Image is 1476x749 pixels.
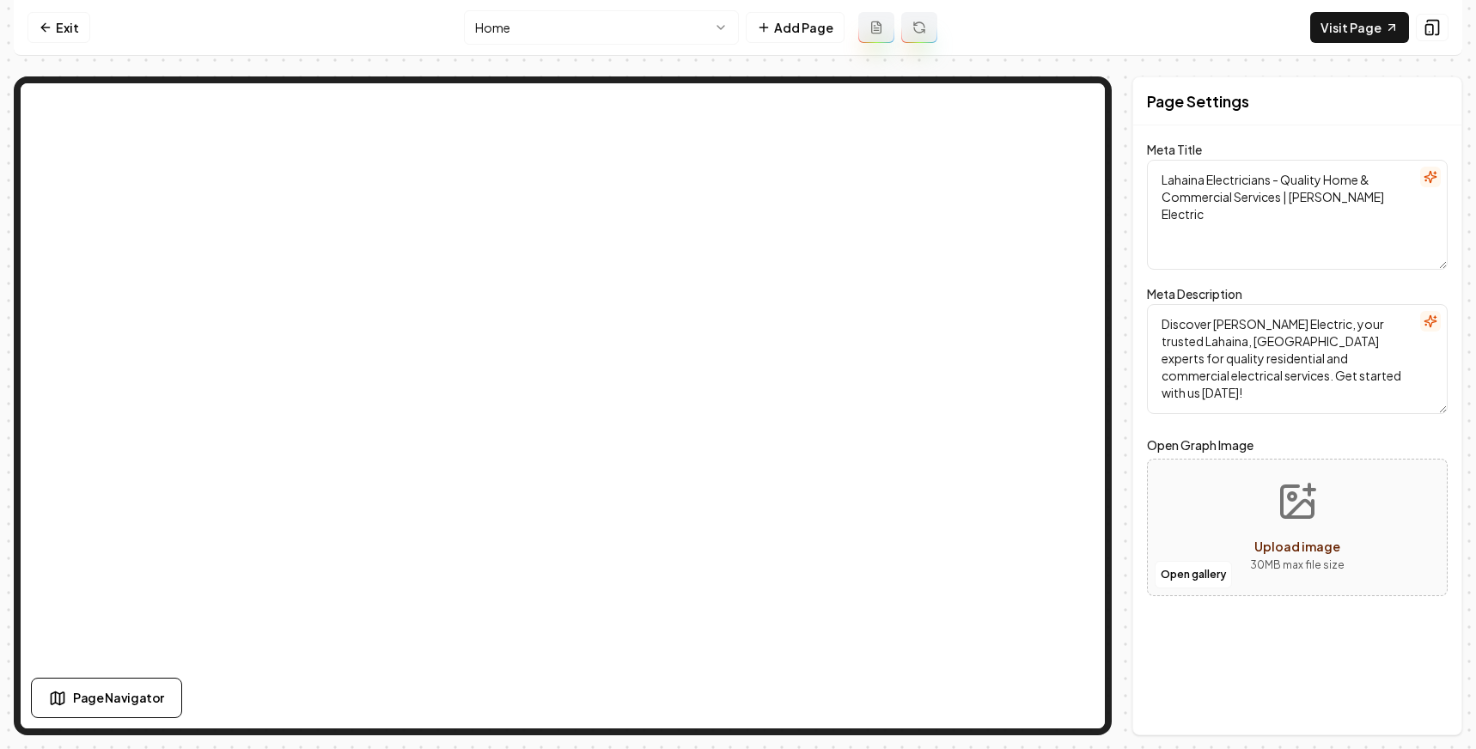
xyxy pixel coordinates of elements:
[1147,286,1242,301] label: Meta Description
[1254,539,1340,554] span: Upload image
[901,12,937,43] button: Regenerate page
[27,12,90,43] a: Exit
[31,678,182,718] button: Page Navigator
[1147,142,1202,157] label: Meta Title
[1147,435,1448,455] label: Open Graph Image
[1155,561,1232,588] button: Open gallery
[1310,12,1409,43] a: Visit Page
[1250,557,1345,574] p: 30 MB max file size
[1147,89,1249,113] h2: Page Settings
[858,12,894,43] button: Add admin page prompt
[1236,467,1358,588] button: Upload image
[746,12,845,43] button: Add Page
[73,689,164,707] span: Page Navigator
